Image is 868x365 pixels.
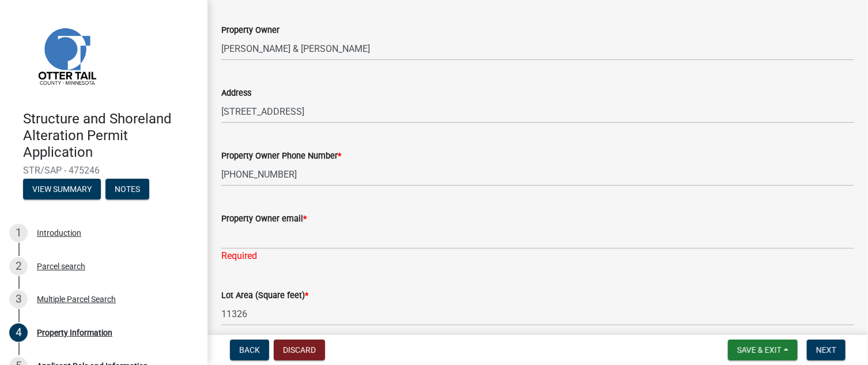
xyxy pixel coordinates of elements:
div: Parcel search [37,262,85,270]
button: View Summary [23,179,101,200]
label: Property Owner Phone Number [221,152,341,160]
span: Back [239,345,260,355]
div: 1 [9,224,28,242]
img: Otter Tail County, Minnesota [23,12,110,99]
div: Introduction [37,229,81,237]
div: 4 [9,323,28,342]
span: STR/SAP - 475246 [23,165,184,176]
div: Multiple Parcel Search [37,295,116,303]
label: Property Owner [221,27,280,35]
button: Next [807,340,846,360]
div: 3 [9,290,28,308]
button: Discard [274,340,325,360]
wm-modal-confirm: Notes [105,186,149,195]
button: Save & Exit [728,340,798,360]
label: Property Owner email [221,215,307,223]
button: Notes [105,179,149,200]
wm-modal-confirm: Summary [23,186,101,195]
div: Property Information [37,329,112,337]
span: Save & Exit [737,345,782,355]
label: Lot Area (Square feet) [221,292,308,300]
label: Address [221,89,251,97]
span: Next [816,345,836,355]
div: 2 [9,257,28,276]
h4: Structure and Shoreland Alteration Permit Application [23,111,198,160]
button: Back [230,340,269,360]
div: Required [221,249,854,263]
